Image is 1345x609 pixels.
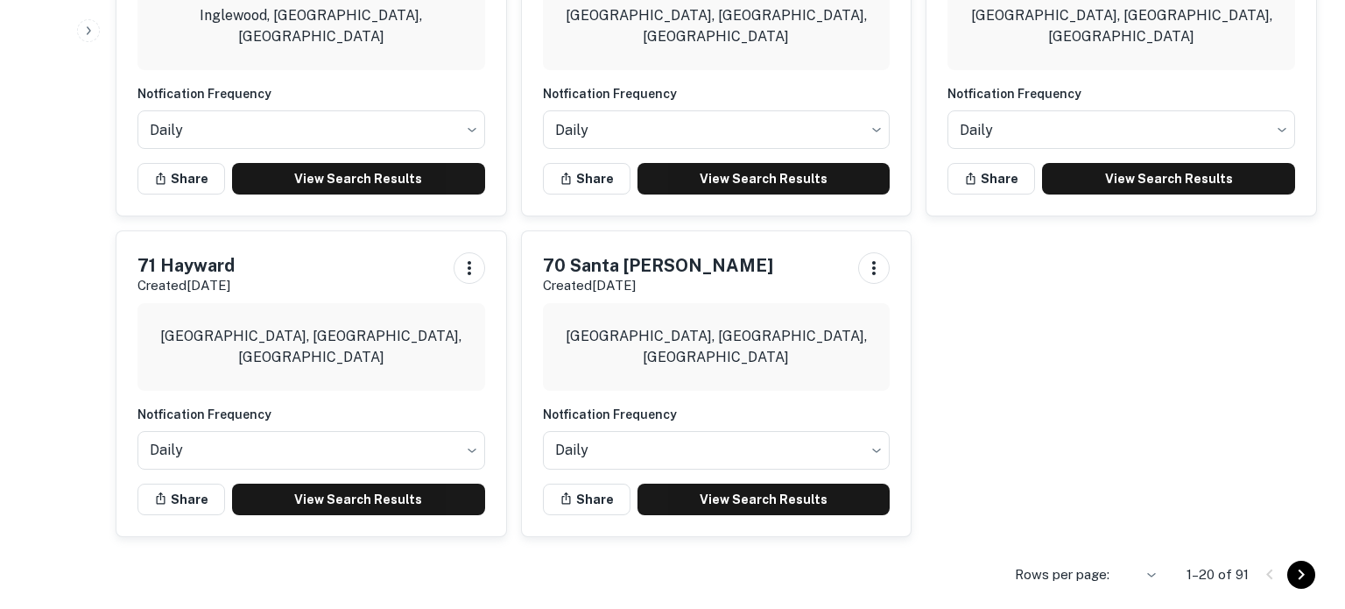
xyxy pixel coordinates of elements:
[543,275,773,296] p: Created [DATE]
[637,484,891,515] a: View Search Results
[1116,562,1158,587] div: ​
[557,326,877,368] p: [GEOGRAPHIC_DATA], [GEOGRAPHIC_DATA], [GEOGRAPHIC_DATA]
[137,275,235,296] p: Created [DATE]
[947,84,1295,103] h6: Notfication Frequency
[137,84,485,103] h6: Notfication Frequency
[1287,561,1315,589] button: Go to next page
[151,326,471,368] p: [GEOGRAPHIC_DATA], [GEOGRAPHIC_DATA], [GEOGRAPHIC_DATA]
[543,252,773,279] h5: 70 Santa [PERSON_NAME]
[947,105,1295,154] div: Without label
[543,426,891,475] div: Without label
[1187,564,1249,585] p: 1–20 of 91
[543,105,891,154] div: Without label
[961,5,1281,47] p: [GEOGRAPHIC_DATA], [GEOGRAPHIC_DATA], [GEOGRAPHIC_DATA]
[232,163,485,195] a: View Search Results
[137,252,235,279] h5: 71 Hayward
[232,484,485,515] a: View Search Results
[137,105,485,154] div: Without label
[637,163,891,195] a: View Search Results
[1042,163,1295,195] a: View Search Results
[137,426,485,475] div: Without label
[543,84,891,103] h6: Notfication Frequency
[151,5,471,47] p: Inglewood, [GEOGRAPHIC_DATA], [GEOGRAPHIC_DATA]
[543,163,630,195] button: Share
[137,163,225,195] button: Share
[543,484,630,515] button: Share
[137,405,485,424] h6: Notfication Frequency
[137,484,225,515] button: Share
[947,163,1035,195] button: Share
[543,405,891,424] h6: Notfication Frequency
[557,5,877,47] p: [GEOGRAPHIC_DATA], [GEOGRAPHIC_DATA], [GEOGRAPHIC_DATA]
[1015,564,1109,585] p: Rows per page:
[1257,469,1345,553] iframe: Chat Widget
